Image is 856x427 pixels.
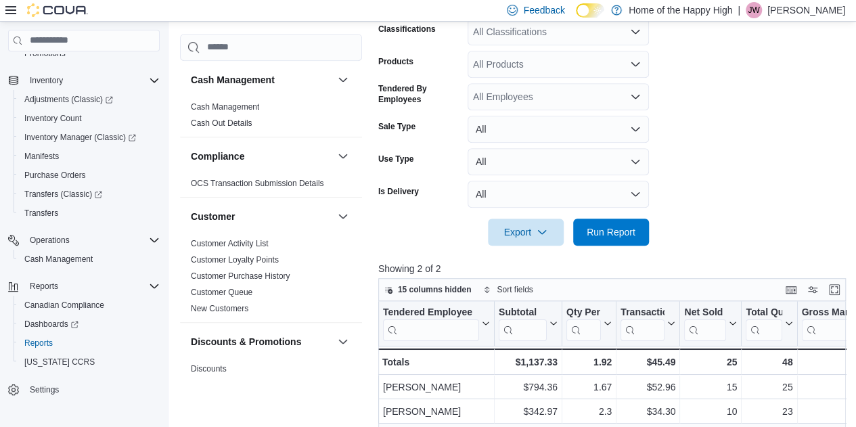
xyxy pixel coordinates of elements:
[191,364,227,374] a: Discounts
[191,210,332,223] button: Customer
[24,94,113,105] span: Adjustments (Classic)
[488,219,564,246] button: Export
[191,73,275,87] h3: Cash Management
[746,306,782,319] div: Total Quantity
[378,83,462,105] label: Tendered By Employees
[191,238,269,249] span: Customer Activity List
[783,282,799,298] button: Keyboard shortcuts
[576,3,604,18] input: Dark Mode
[24,132,136,143] span: Inventory Manager (Classic)
[19,45,160,62] span: Promotions
[621,306,664,319] div: Transaction Average
[684,306,737,340] button: Net Sold
[378,121,415,132] label: Sale Type
[30,384,59,395] span: Settings
[566,306,601,319] div: Qty Per Transaction
[3,380,165,399] button: Settings
[24,381,160,398] span: Settings
[335,72,351,88] button: Cash Management
[621,306,675,340] button: Transaction Average
[14,334,165,353] button: Reports
[19,167,91,183] a: Purchase Orders
[499,354,558,370] div: $1,137.33
[24,382,64,398] a: Settings
[335,334,351,350] button: Discounts & Promotions
[587,225,635,239] span: Run Report
[14,315,165,334] a: Dashboards
[746,2,762,18] div: Jacob Williams
[14,185,165,204] a: Transfers (Classic)
[468,181,649,208] button: All
[378,186,419,197] label: Is Delivery
[191,288,252,297] a: Customer Queue
[180,99,362,137] div: Cash Management
[191,304,248,313] a: New Customers
[497,284,533,295] span: Sort fields
[191,118,252,128] a: Cash Out Details
[746,306,792,340] button: Total Quantity
[24,170,86,181] span: Purchase Orders
[24,338,53,349] span: Reports
[191,210,235,223] h3: Customer
[746,379,792,395] div: 25
[566,306,601,340] div: Qty Per Transaction
[746,306,782,340] div: Total Quantity
[499,306,547,319] div: Subtotal
[24,113,82,124] span: Inventory Count
[19,297,160,313] span: Canadian Compliance
[383,306,490,340] button: Tendered Employee
[523,3,564,17] span: Feedback
[19,354,160,370] span: Washington CCRS
[191,363,227,374] span: Discounts
[14,147,165,166] button: Manifests
[24,208,58,219] span: Transfers
[566,306,612,340] button: Qty Per Transaction
[499,379,558,395] div: $794.36
[499,306,547,340] div: Subtotal
[24,151,59,162] span: Manifests
[478,282,538,298] button: Sort fields
[180,235,362,322] div: Customer
[3,71,165,90] button: Inventory
[19,129,160,145] span: Inventory Manager (Classic)
[19,91,118,108] a: Adjustments (Classic)
[24,189,102,200] span: Transfers (Classic)
[378,24,436,35] label: Classifications
[3,231,165,250] button: Operations
[383,306,479,319] div: Tendered Employee
[19,335,160,351] span: Reports
[180,361,362,415] div: Discounts & Promotions
[684,306,726,340] div: Net Sold
[383,379,490,395] div: [PERSON_NAME]
[566,403,612,420] div: 2.3
[629,2,732,18] p: Home of the Happy High
[19,186,108,202] a: Transfers (Classic)
[191,335,332,349] button: Discounts & Promotions
[14,128,165,147] a: Inventory Manager (Classic)
[19,167,160,183] span: Purchase Orders
[191,102,259,112] span: Cash Management
[19,129,141,145] a: Inventory Manager (Classic)
[191,255,279,265] a: Customer Loyalty Points
[191,102,259,112] a: Cash Management
[191,150,244,163] h3: Compliance
[191,287,252,298] span: Customer Queue
[378,56,413,67] label: Products
[24,254,93,265] span: Cash Management
[573,219,649,246] button: Run Report
[805,282,821,298] button: Display options
[191,271,290,281] a: Customer Purchase History
[19,316,160,332] span: Dashboards
[684,306,726,319] div: Net Sold
[767,2,845,18] p: [PERSON_NAME]
[180,175,362,197] div: Compliance
[383,403,490,420] div: [PERSON_NAME]
[24,300,104,311] span: Canadian Compliance
[566,379,612,395] div: 1.67
[468,148,649,175] button: All
[14,250,165,269] button: Cash Management
[621,379,675,395] div: $52.96
[30,235,70,246] span: Operations
[621,354,675,370] div: $45.49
